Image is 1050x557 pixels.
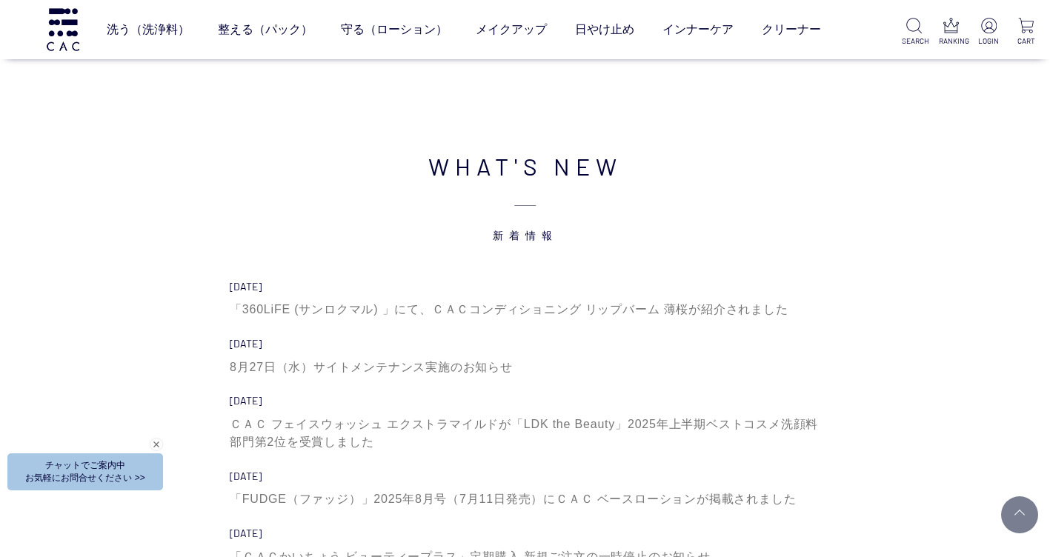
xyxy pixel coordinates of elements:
[575,9,634,50] a: 日やけ止め
[939,36,963,47] p: RANKING
[230,470,820,508] a: [DATE] 「FUDGE（ファッジ）」2025年8月号（7月11日発売）にＣＡＣ ベースローションが掲載されました
[476,9,547,50] a: メイクアップ
[230,337,820,351] div: [DATE]
[218,9,313,50] a: 整える（パック）
[662,9,734,50] a: インナーケア
[230,490,820,508] div: 「FUDGE（ファッジ）」2025年8月号（7月11日発売）にＣＡＣ ベースローションが掲載されました
[230,280,820,294] div: [DATE]
[1014,36,1038,47] p: CART
[230,470,820,484] div: [DATE]
[131,184,919,243] span: 新着情報
[762,9,821,50] a: クリーナー
[977,18,1000,47] a: LOGIN
[939,18,963,47] a: RANKING
[44,8,82,50] img: logo
[230,337,820,376] a: [DATE] 8月27日（水）サイトメンテナンス実施のお知らせ
[230,280,820,318] a: [DATE] 「360LiFE (サンロクマル) 」にて、ＣＡＣコンディショニング リップバーム 薄桜が紹介されました
[977,36,1000,47] p: LOGIN
[1014,18,1038,47] a: CART
[230,358,820,376] div: 8月27日（水）サイトメンテナンス実施のお知らせ
[131,148,919,243] h2: WHAT'S NEW
[107,9,190,50] a: 洗う（洗浄料）
[230,301,820,318] div: 「360LiFE (サンロクマル) 」にて、ＣＡＣコンディショニング リップバーム 薄桜が紹介されました
[230,527,820,541] div: [DATE]
[341,9,448,50] a: 守る（ローション）
[902,18,926,47] a: SEARCH
[230,394,820,450] a: [DATE] ＣＡＣ フェイスウォッシュ エクストラマイルドが「LDK the Beauty」2025年上半期ベストコスメ洗顔料部門第2位を受賞しました
[902,36,926,47] p: SEARCH
[230,416,820,451] div: ＣＡＣ フェイスウォッシュ エクストラマイルドが「LDK the Beauty」2025年上半期ベストコスメ洗顔料部門第2位を受賞しました
[230,394,820,408] div: [DATE]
